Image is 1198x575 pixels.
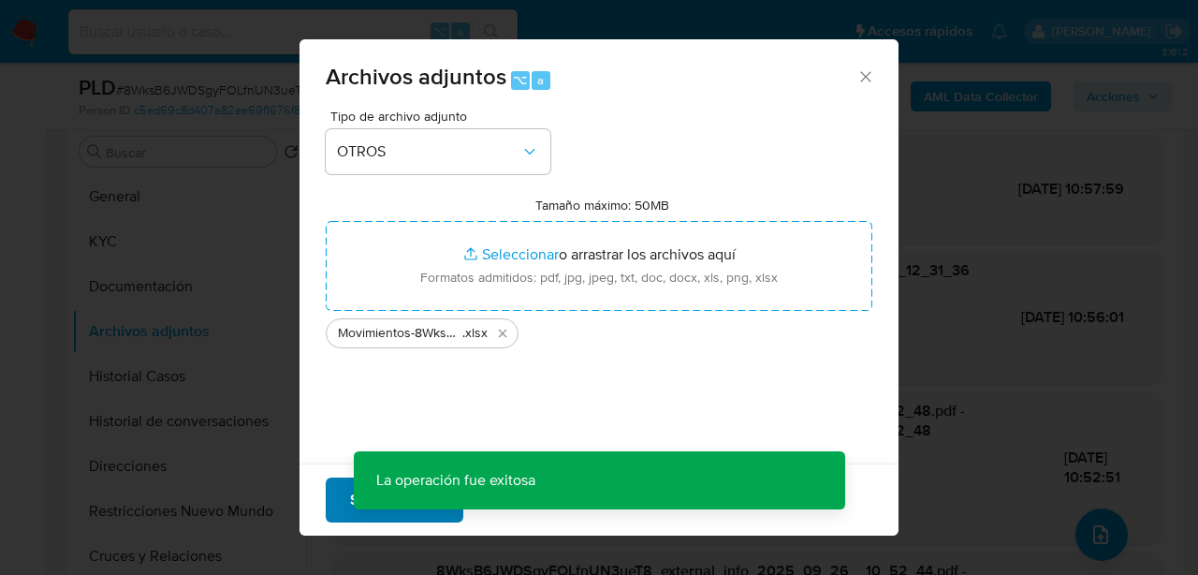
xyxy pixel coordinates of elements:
button: Eliminar Movimientos-8WksB6JWDSgyFOLfnUN3ueT8.xlsx [491,322,514,345]
span: Archivos adjuntos [326,60,506,93]
span: Movimientos-8WksB6JWDSgyFOLfnUN3ueT8 [338,324,462,343]
button: Cerrar [856,67,873,84]
button: OTROS [326,129,550,174]
span: Tipo de archivo adjunto [330,110,555,123]
ul: Archivos seleccionados [326,311,872,348]
button: Subir archivo [326,478,463,523]
span: Cancelar [495,479,556,521]
span: .xlsx [462,324,488,343]
span: OTROS [337,142,520,161]
p: La operación fue exitosa [354,451,558,509]
label: Tamaño máximo: 50MB [535,197,669,214]
span: a [537,71,544,89]
span: ⌥ [513,71,527,89]
span: Subir archivo [350,479,439,521]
